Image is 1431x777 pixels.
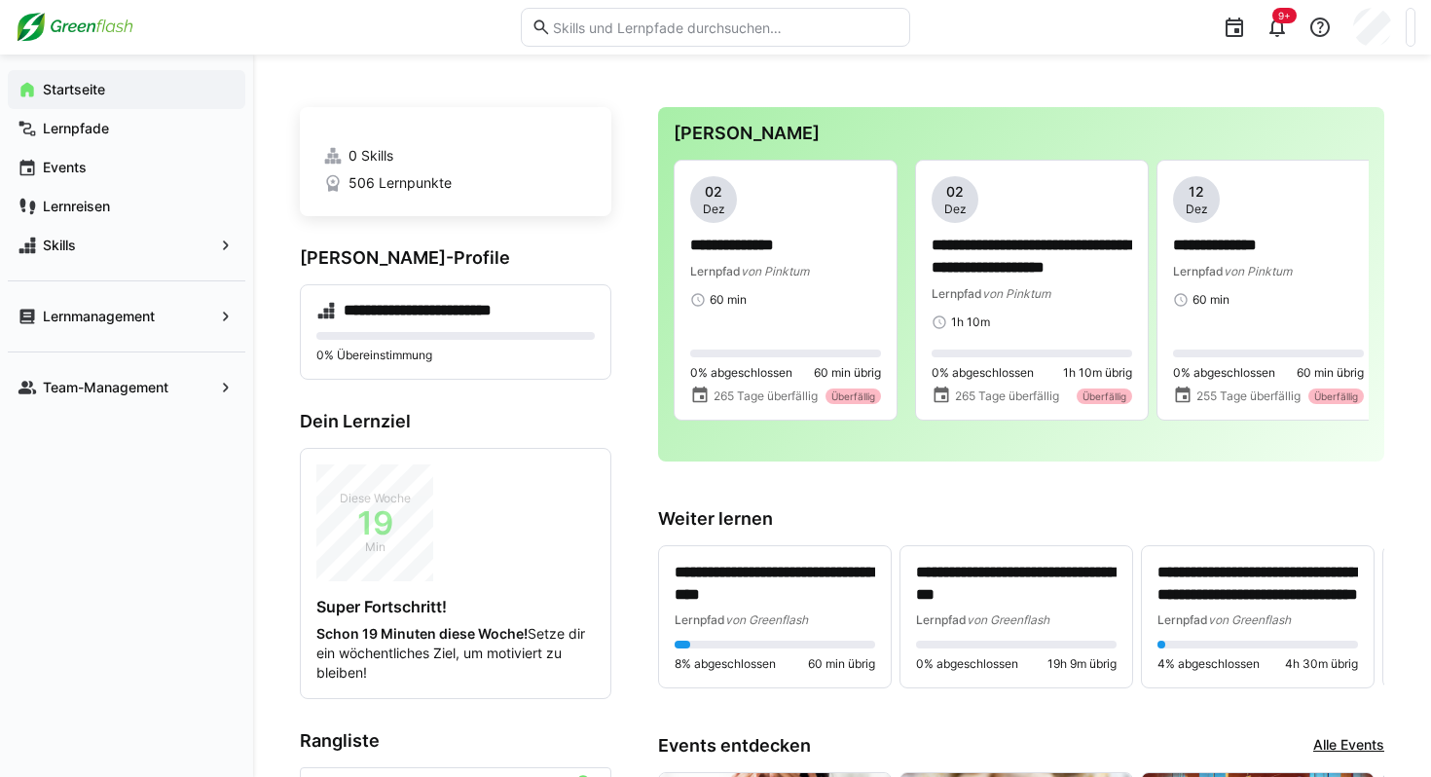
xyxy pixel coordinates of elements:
[1208,612,1291,627] span: von Greenflash
[703,202,725,217] span: Dez
[967,612,1049,627] span: von Greenflash
[1047,656,1117,672] span: 19h 9m übrig
[1157,612,1208,627] span: Lernpfad
[690,264,741,278] span: Lernpfad
[1189,182,1204,202] span: 12
[300,247,611,269] h3: [PERSON_NAME]-Profile
[1297,365,1364,381] span: 60 min übrig
[982,286,1050,301] span: von Pinktum
[1173,365,1275,381] span: 0% abgeschlossen
[1278,10,1291,21] span: 9+
[725,612,808,627] span: von Greenflash
[658,508,1384,530] h3: Weiter lernen
[932,286,982,301] span: Lernpfad
[932,365,1034,381] span: 0% abgeschlossen
[1308,388,1364,404] div: Überfällig
[808,656,875,672] span: 60 min übrig
[916,612,967,627] span: Lernpfad
[316,597,595,616] h4: Super Fortschritt!
[1285,656,1358,672] span: 4h 30m übrig
[300,730,611,752] h3: Rangliste
[814,365,881,381] span: 60 min übrig
[710,292,747,308] span: 60 min
[741,264,809,278] span: von Pinktum
[955,388,1059,404] span: 265 Tage überfällig
[944,202,967,217] span: Dez
[1313,735,1384,757] a: Alle Events
[316,348,595,363] p: 0% Übereinstimmung
[316,624,595,683] p: Setze dir ein wöchentliches Ziel, um motiviert zu bleiben!
[714,388,818,404] span: 265 Tage überfällig
[951,314,990,330] span: 1h 10m
[705,182,722,202] span: 02
[349,146,393,166] span: 0 Skills
[674,123,1369,144] h3: [PERSON_NAME]
[323,146,588,166] a: 0 Skills
[300,411,611,432] h3: Dein Lernziel
[946,182,964,202] span: 02
[690,365,792,381] span: 0% abgeschlossen
[916,656,1018,672] span: 0% abgeschlossen
[1157,656,1260,672] span: 4% abgeschlossen
[675,612,725,627] span: Lernpfad
[1186,202,1208,217] span: Dez
[1173,264,1224,278] span: Lernpfad
[316,625,528,642] strong: Schon 19 Minuten diese Woche!
[1224,264,1292,278] span: von Pinktum
[1196,388,1301,404] span: 255 Tage überfällig
[551,18,899,36] input: Skills und Lernpfade durchsuchen…
[1063,365,1132,381] span: 1h 10m übrig
[1192,292,1229,308] span: 60 min
[675,656,776,672] span: 8% abgeschlossen
[349,173,452,193] span: 506 Lernpunkte
[1077,388,1132,404] div: Überfällig
[658,735,811,757] h3: Events entdecken
[826,388,881,404] div: Überfällig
